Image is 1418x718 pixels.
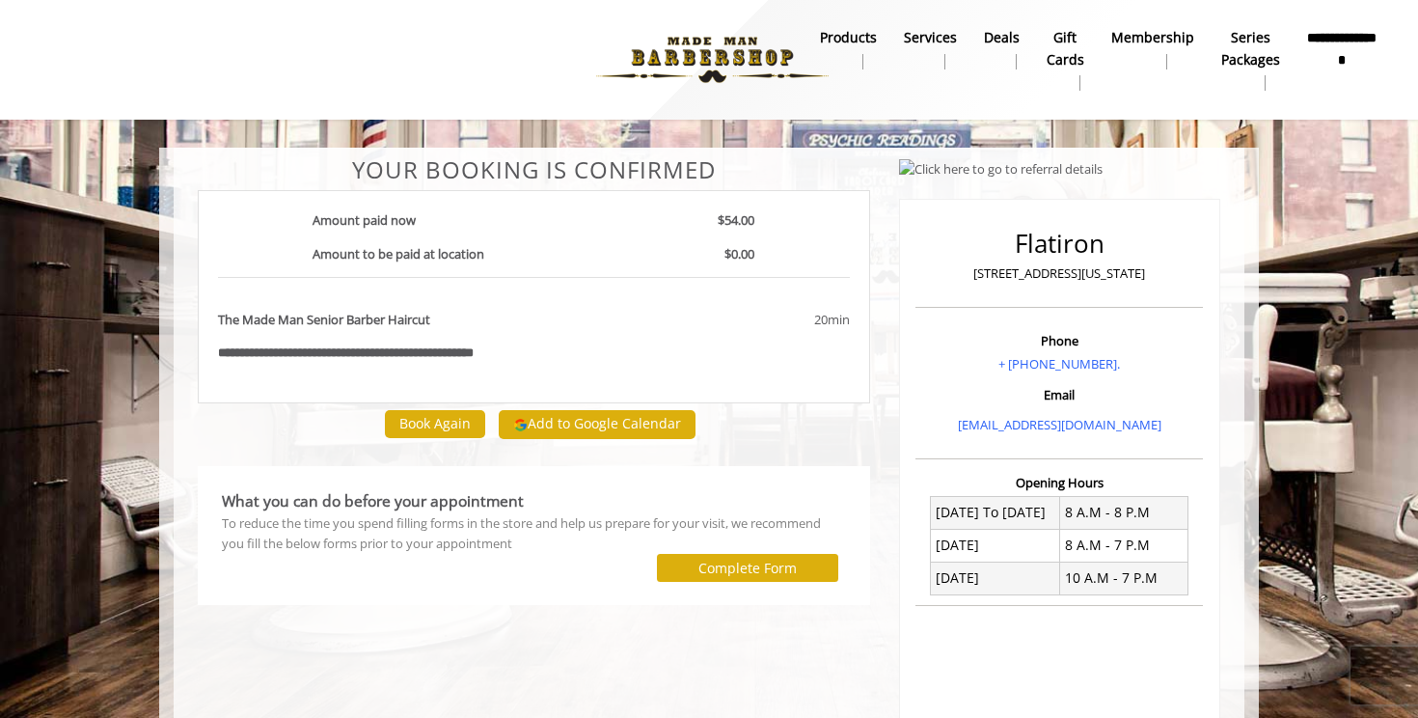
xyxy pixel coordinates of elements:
[1111,27,1194,48] b: Membership
[1221,27,1280,70] b: Series packages
[718,211,754,229] b: $54.00
[1059,563,1188,595] td: 10 A.M - 7 P.M
[657,554,838,582] button: Complete Form
[931,496,1060,529] td: [DATE] To [DATE]
[1047,27,1084,70] b: gift cards
[931,563,1060,595] td: [DATE]
[958,416,1161,433] a: [EMAIL_ADDRESS][DOMAIN_NAME]
[1059,529,1188,562] td: 8 A.M - 7 P.M
[580,7,845,113] img: Made Man Barbershop logo
[1059,496,1188,529] td: 8 A.M - 8 P.M
[198,157,870,182] center: Your Booking is confirmed
[998,355,1120,373] a: + [PHONE_NUMBER].
[385,410,485,438] button: Book Again
[890,24,970,74] a: ServicesServices
[313,245,484,262] b: Amount to be paid at location
[820,27,877,48] b: products
[218,310,430,330] b: The Made Man Senior Barber Haircut
[920,263,1198,284] p: [STREET_ADDRESS][US_STATE]
[1098,24,1208,74] a: MembershipMembership
[931,529,1060,562] td: [DATE]
[1208,24,1294,96] a: Series packagesSeries packages
[313,211,416,229] b: Amount paid now
[915,476,1203,489] h3: Opening Hours
[658,310,849,330] div: 20min
[920,230,1198,258] h2: Flatiron
[499,410,695,439] button: Add to Google Calendar
[698,561,797,576] label: Complete Form
[920,334,1198,347] h3: Phone
[222,513,846,554] div: To reduce the time you spend filling forms in the store and help us prepare for your visit, we re...
[920,388,1198,401] h3: Email
[970,24,1033,74] a: DealsDeals
[984,27,1020,48] b: Deals
[724,245,754,262] b: $0.00
[904,27,957,48] b: Services
[1033,24,1098,96] a: Gift cardsgift cards
[899,159,1103,179] img: Click here to go to referral details
[222,490,524,511] b: What you can do before your appointment
[806,24,890,74] a: Productsproducts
